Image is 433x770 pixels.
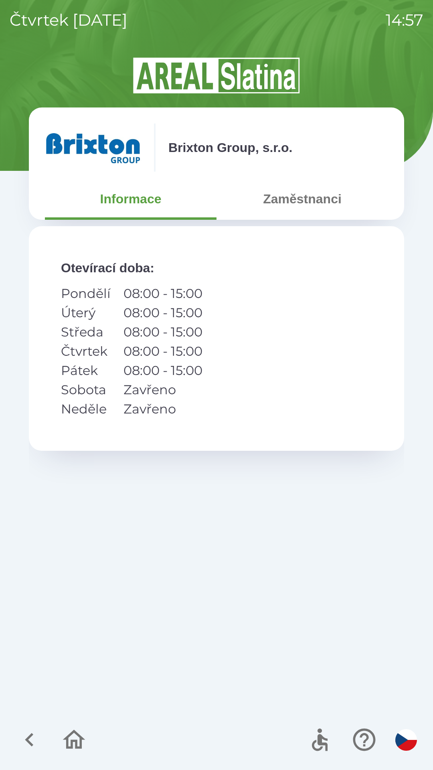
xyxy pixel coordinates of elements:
[123,399,202,419] p: Zavřeno
[395,729,417,751] img: cs flag
[61,322,111,342] p: Středa
[61,258,372,278] p: Otevírací doba :
[61,380,111,399] p: Sobota
[123,361,202,380] p: 08:00 - 15:00
[123,322,202,342] p: 08:00 - 15:00
[386,8,423,32] p: 14:57
[61,342,111,361] p: Čtvrtek
[61,284,111,303] p: Pondělí
[10,8,127,32] p: čtvrtek [DATE]
[123,380,202,399] p: Zavřeno
[61,361,111,380] p: Pátek
[61,399,111,419] p: Neděle
[216,184,388,213] button: Zaměstnanci
[61,303,111,322] p: Úterý
[123,303,202,322] p: 08:00 - 15:00
[45,124,141,172] img: b88e0700-07da-459b-95b8-6ff16a92df1a.png
[29,56,404,95] img: Logo
[123,342,202,361] p: 08:00 - 15:00
[123,284,202,303] p: 08:00 - 15:00
[168,138,292,157] p: Brixton Group, s.r.o.
[45,184,216,213] button: Informace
